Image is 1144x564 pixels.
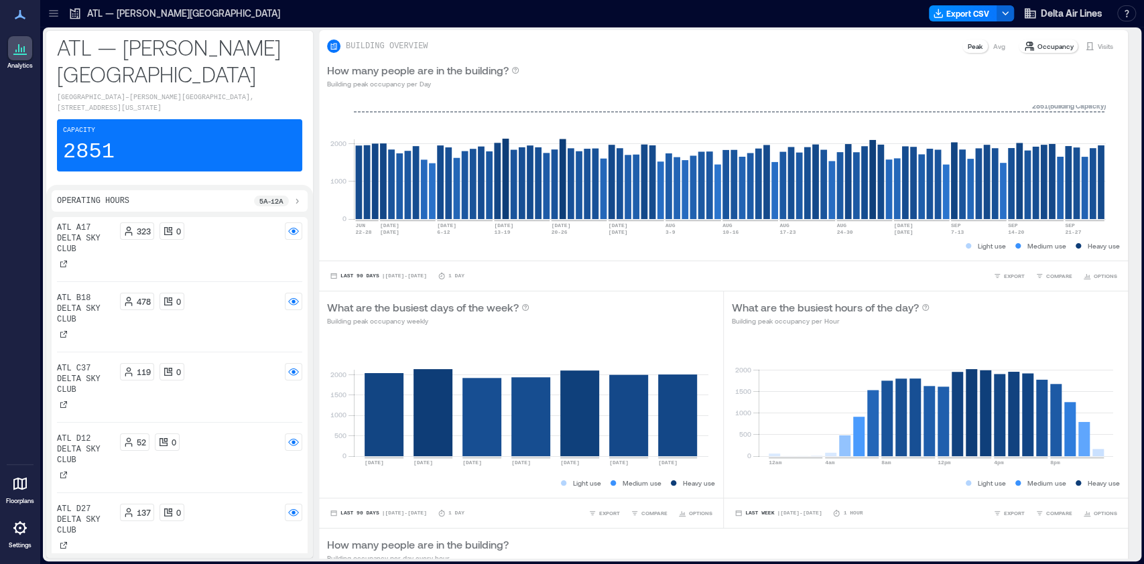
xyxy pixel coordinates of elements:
[1065,229,1081,235] text: 21-27
[57,33,302,87] p: ATL — [PERSON_NAME][GEOGRAPHIC_DATA]
[665,229,676,235] text: 3-9
[894,222,913,228] text: [DATE]
[1041,7,1102,20] span: Delta Air Lines
[683,478,715,488] p: Heavy use
[176,507,181,518] p: 0
[994,460,1004,466] text: 4pm
[968,41,982,52] p: Peak
[894,229,913,235] text: [DATE]
[57,293,115,325] p: ATL B18 Delta Sky Club
[327,506,430,520] button: Last 90 Days |[DATE]-[DATE]
[586,506,623,520] button: EXPORT
[327,269,430,283] button: Last 90 Days |[DATE]-[DATE]
[735,366,751,374] tspan: 2000
[176,226,181,236] p: 0
[747,451,751,460] tspan: 0
[9,541,31,549] p: Settings
[769,460,781,466] text: 12am
[735,387,751,395] tspan: 1500
[355,222,365,228] text: JUN
[57,504,115,536] p: ATL D27 Delta Sky Club
[739,430,751,438] tspan: 500
[722,229,739,235] text: 10-16
[1019,3,1106,24] button: Delta Air Lines
[437,229,450,235] text: 6-12
[560,460,580,466] text: [DATE]
[991,506,1027,520] button: EXPORT
[380,222,399,228] text: [DATE]
[609,460,629,466] text: [DATE]
[3,32,37,74] a: Analytics
[57,196,129,206] p: Operating Hours
[978,478,1006,488] p: Light use
[732,506,824,520] button: Last Week |[DATE]-[DATE]
[334,431,346,439] tspan: 500
[623,478,661,488] p: Medium use
[609,222,628,228] text: [DATE]
[628,506,670,520] button: COMPARE
[330,139,346,147] tspan: 2000
[551,222,570,228] text: [DATE]
[330,391,346,399] tspan: 1500
[327,537,509,553] p: How many people are in the building?
[1098,41,1113,52] p: Visits
[722,222,733,228] text: AUG
[825,460,835,466] text: 4am
[573,478,601,488] p: Light use
[1033,506,1075,520] button: COMPARE
[978,240,1006,251] p: Light use
[462,460,482,466] text: [DATE]
[494,229,510,235] text: 13-19
[448,272,464,280] p: 1 Day
[330,177,346,185] tspan: 1000
[327,299,519,315] p: What are the busiest days of the week?
[1008,222,1018,228] text: SEP
[346,41,428,52] p: BUILDING OVERVIEW
[609,229,628,235] text: [DATE]
[1004,272,1025,280] span: EXPORT
[330,370,346,378] tspan: 2000
[57,222,115,255] p: ATL A17 Delta Sky Club
[355,229,371,235] text: 22-28
[4,512,36,553] a: Settings
[1088,240,1120,251] p: Heavy use
[327,315,529,326] p: Building peak occupancy weekly
[938,460,950,466] text: 12pm
[137,226,151,236] p: 323
[511,460,531,466] text: [DATE]
[342,451,346,460] tspan: 0
[1094,272,1117,280] span: OPTIONS
[137,296,151,307] p: 478
[137,366,151,377] p: 119
[327,553,509,563] p: Building occupancy per day every hour
[330,411,346,419] tspan: 1000
[448,509,464,517] p: 1 Day
[732,299,919,315] p: What are the busiest hours of the day?
[176,296,181,307] p: 0
[732,315,930,326] p: Building peak occupancy per Hour
[881,460,891,466] text: 8am
[1080,269,1120,283] button: OPTIONS
[57,92,302,114] p: [GEOGRAPHIC_DATA]–[PERSON_NAME][GEOGRAPHIC_DATA], [STREET_ADDRESS][US_STATE]
[1027,478,1066,488] p: Medium use
[172,437,176,447] p: 0
[779,222,789,228] text: AUG
[1046,509,1072,517] span: COMPARE
[641,509,668,517] span: COMPARE
[2,468,38,509] a: Floorplans
[494,222,513,228] text: [DATE]
[414,460,433,466] text: [DATE]
[437,222,456,228] text: [DATE]
[1046,272,1072,280] span: COMPARE
[259,196,283,206] p: 5a - 12a
[327,78,519,89] p: Building peak occupancy per Day
[6,497,34,505] p: Floorplans
[365,460,384,466] text: [DATE]
[1080,506,1120,520] button: OPTIONS
[1004,509,1025,517] span: EXPORT
[993,41,1005,52] p: Avg
[843,509,863,517] p: 1 Hour
[779,229,796,235] text: 17-23
[929,5,997,21] button: Export CSV
[551,229,567,235] text: 20-26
